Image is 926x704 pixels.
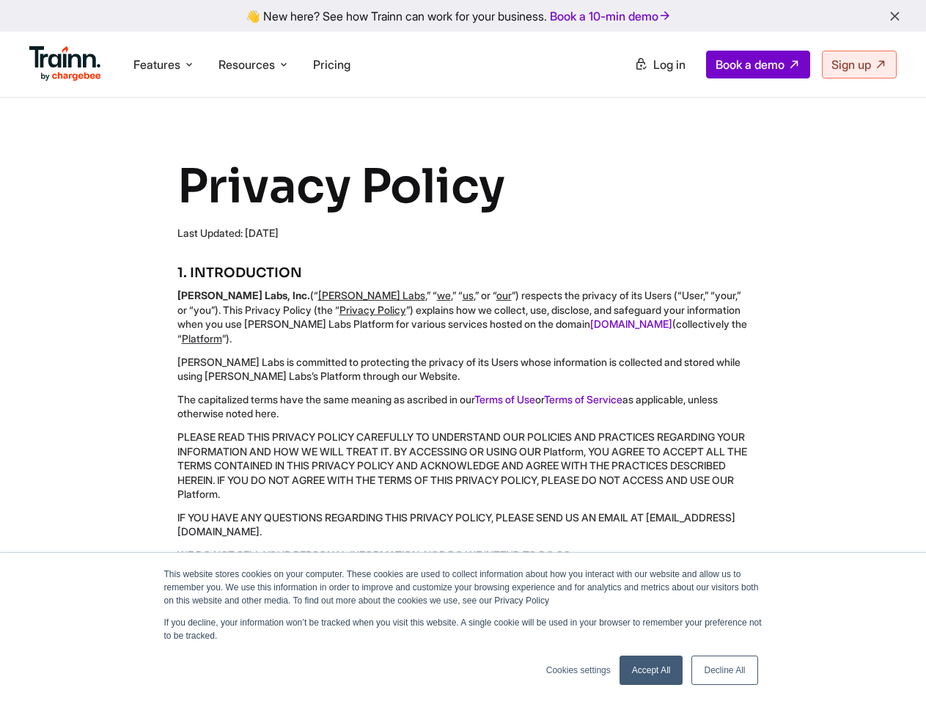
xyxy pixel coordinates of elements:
div: 👋 New here? See how Trainn can work for your business. [9,9,917,23]
a: Book a demo [706,51,810,78]
a: Pricing [313,57,350,72]
span: Features [133,56,180,73]
span: Resources [218,56,275,73]
span: Book a demo [716,57,784,72]
img: Trainn Logo [29,46,101,81]
span: Sign up [831,57,871,72]
div: Last Updated: [DATE] [177,226,749,241]
a: Decline All [691,656,757,685]
h5: 1. INTRODUCTION [177,264,749,282]
p: IF YOU HAVE ANY QUESTIONS REGARDING THIS PRIVACY POLICY, PLEASE SEND US AN EMAIL AT [EMAIL_ADDRES... [177,510,749,539]
a: Terms of Service [544,393,622,406]
u: Privacy Policy [339,304,406,316]
a: Log in [625,51,694,78]
a: Book a 10-min demo [547,6,675,26]
u: we [437,289,451,301]
u: Platform [182,332,222,345]
p: (“ ,” “ ,” “ ,” or “ ”) respects the privacy of its Users (“User,” “your,” or “you”). This Privac... [177,288,749,345]
u: us [463,289,474,301]
u: our [496,289,512,301]
a: Cookies settings [546,664,611,677]
h1: Privacy Policy [177,157,749,217]
a: Terms of Use [474,393,535,406]
a: Sign up [822,51,897,78]
u: [PERSON_NAME] Labs [318,289,425,301]
p: This website stores cookies on your computer. These cookies are used to collect information about... [164,568,763,607]
p: [PERSON_NAME] Labs is committed to protecting the privacy of its Users whose information is colle... [177,355,749,384]
a: [DOMAIN_NAME] [590,318,672,330]
p: The capitalized terms have the same meaning as ascribed in our or as applicable, unless otherwise... [177,392,749,421]
p: PLEASE READ THIS PRIVACY POLICY CAREFULLY TO UNDERSTAND OUR POLICIES AND PRACTICES REGARDING YOUR... [177,430,749,502]
a: Accept All [620,656,683,685]
p: If you decline, your information won’t be tracked when you visit this website. A single cookie wi... [164,616,763,642]
p: WE DO NOT SELL YOUR PERSONAL INFORMATION, NOR DO WE INTEND TO DO SO. [177,548,749,562]
span: Log in [653,57,686,72]
b: [PERSON_NAME] Labs, Inc. [177,289,310,301]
